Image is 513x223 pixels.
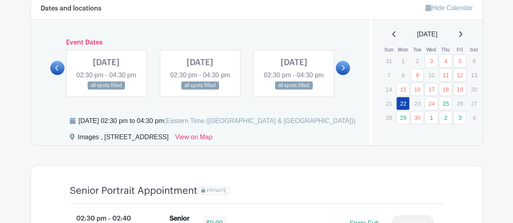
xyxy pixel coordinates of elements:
h6: Dates and locations [41,5,101,13]
th: Sun [382,46,396,54]
p: 26 [453,97,466,110]
div: Images , [STREET_ADDRESS] [78,132,169,145]
h4: Senior Portrait Appointment [70,185,197,197]
p: 27 [467,97,481,110]
p: 13 [467,69,481,81]
a: 30 [410,111,424,124]
a: 3 [453,111,466,124]
p: 23 [410,97,424,110]
a: 4 [439,54,452,68]
th: Fri [453,46,467,54]
p: 1 [396,55,410,67]
a: View on Map [175,132,212,145]
p: 7 [382,69,395,81]
th: Sat [467,46,481,54]
a: 12 [453,68,466,82]
th: Tue [410,46,424,54]
p: 10 [425,69,438,81]
a: 29 [396,111,410,124]
a: 17 [425,83,438,96]
th: Wed [424,46,438,54]
span: [DATE] [417,30,437,39]
a: 24 [425,97,438,110]
th: Thu [438,46,453,54]
a: 2 [439,111,452,124]
p: 20 [467,83,481,96]
p: 6 [467,55,481,67]
a: 5 [453,54,466,68]
a: 19 [453,83,466,96]
a: 16 [410,83,424,96]
a: Hide Calendar [425,4,472,11]
th: Mon [396,46,410,54]
p: 4 [467,111,481,124]
span: PRIVATE [206,188,227,193]
p: 8 [396,69,410,81]
h6: Event Dates [64,39,336,47]
a: 9 [410,68,424,82]
a: 11 [439,68,452,82]
a: 15 [396,83,410,96]
p: 21 [382,97,395,110]
a: 3 [425,54,438,68]
a: 1 [425,111,438,124]
p: 2 [410,55,424,67]
p: 28 [382,111,395,124]
div: [DATE] 02:30 pm to 04:30 pm [79,116,356,126]
p: 14 [382,83,395,96]
a: 22 [396,97,410,110]
a: 25 [439,97,452,110]
span: (Eastern Time ([GEOGRAPHIC_DATA] & [GEOGRAPHIC_DATA])) [164,117,356,124]
p: 31 [382,55,395,67]
a: 18 [439,83,452,96]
